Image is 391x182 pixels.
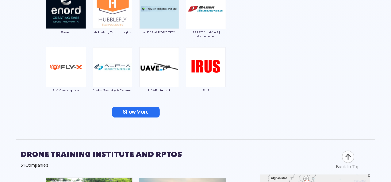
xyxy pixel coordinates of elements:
a: UAVE Limited [139,64,179,92]
img: ic_uave.png [139,47,179,87]
button: Show More [112,107,160,118]
span: UAVE Limited [139,89,179,92]
a: [PERSON_NAME] Aerospace [186,6,226,38]
img: ic_alphasecurity.png [93,47,132,87]
img: img_irus.png [186,47,226,87]
span: FLY-X Aerospace [46,89,86,92]
img: img_flyx.png [46,47,86,87]
div: 31 Companies [21,162,370,168]
span: [PERSON_NAME] Aerospace [186,30,226,38]
a: AIRVIEW ROBOTICS [139,6,179,34]
img: ic_arrow-up.png [341,150,355,164]
span: Hubblefly Technologies [92,30,133,34]
a: IRUS [186,64,226,92]
span: IRUS [186,89,226,92]
div: Back to Top [336,164,360,170]
a: Enord [46,6,86,34]
span: AIRVIEW ROBOTICS [139,30,179,34]
a: FLY-X Aerospace [46,64,86,92]
a: Alpha Security & Defense [92,64,133,92]
span: Alpha Security & Defense [92,89,133,92]
h2: DRONE TRAINING INSTITUTE AND RPTOS [21,147,370,162]
a: Hubblefly Technologies [92,6,133,34]
span: Enord [46,30,86,34]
